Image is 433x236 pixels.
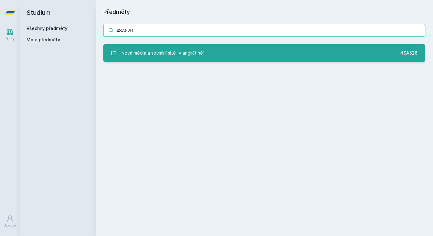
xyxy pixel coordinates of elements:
[103,8,425,16] h1: Předměty
[1,25,19,44] a: Study
[122,47,205,59] div: Nová média a sociální sítě (v angličtině)
[401,50,418,56] div: 4SA526
[103,24,425,37] input: Název nebo ident předmětu…
[103,44,425,62] a: Nová média a sociální sítě (v angličtině) 4SA526
[26,37,60,43] span: Moje předměty
[6,37,15,41] div: Study
[26,26,67,31] a: Všechny předměty
[1,212,19,231] a: Uživatel
[3,223,17,228] div: Uživatel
